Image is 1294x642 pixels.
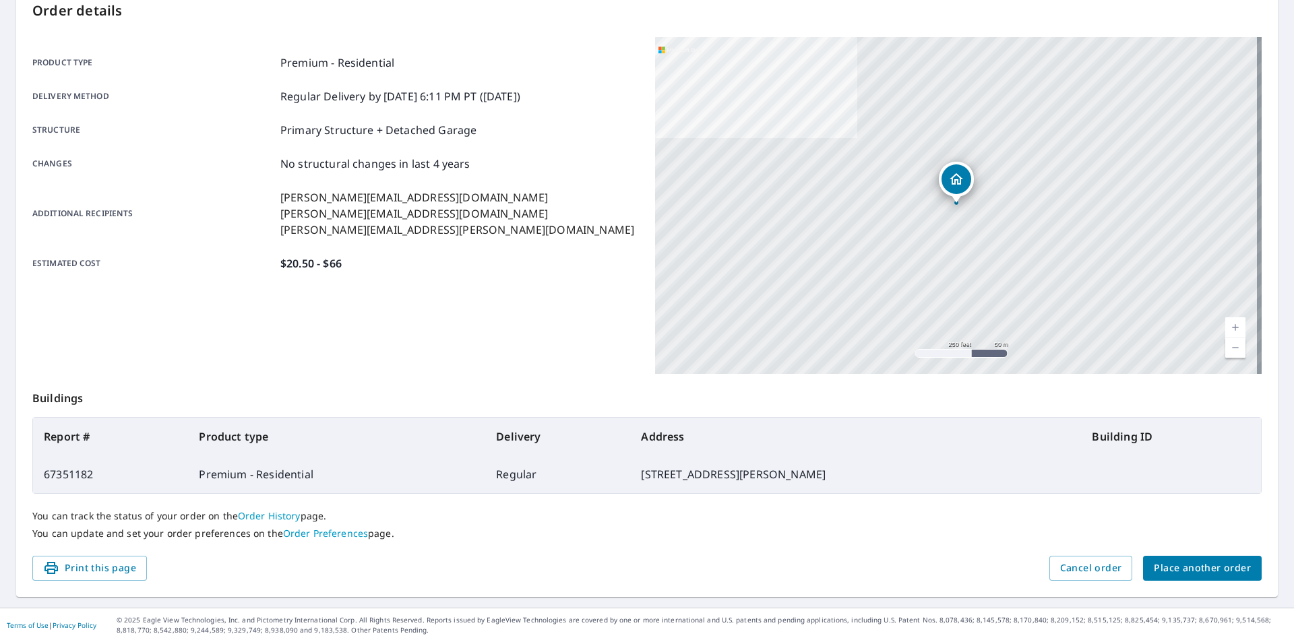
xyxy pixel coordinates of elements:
[280,205,634,222] p: [PERSON_NAME][EMAIL_ADDRESS][DOMAIN_NAME]
[32,527,1262,540] p: You can update and set your order preferences on the page.
[280,222,634,238] p: [PERSON_NAME][EMAIL_ADDRESS][PERSON_NAME][DOMAIN_NAME]
[7,621,96,629] p: |
[7,620,49,630] a: Terms of Use
[32,55,275,71] p: Product type
[32,88,275,104] p: Delivery method
[1060,560,1122,577] span: Cancel order
[117,615,1287,635] p: © 2025 Eagle View Technologies, Inc. and Pictometry International Corp. All Rights Reserved. Repo...
[630,418,1081,455] th: Address
[485,455,630,493] td: Regular
[485,418,630,455] th: Delivery
[33,455,188,493] td: 67351182
[188,455,485,493] td: Premium - Residential
[280,156,470,172] p: No structural changes in last 4 years
[280,255,342,271] p: $20.50 - $66
[32,1,1262,21] p: Order details
[283,527,368,540] a: Order Preferences
[32,255,275,271] p: Estimated cost
[188,418,485,455] th: Product type
[32,510,1262,522] p: You can track the status of your order on the page.
[238,509,301,522] a: Order History
[630,455,1081,493] td: [STREET_ADDRESS][PERSON_NAME]
[1225,338,1245,358] a: Current Level 17, Zoom Out
[280,88,520,104] p: Regular Delivery by [DATE] 6:11 PM PT ([DATE])
[939,162,974,203] div: Dropped pin, building 1, Residential property, 5332 Enchanted Dr Weldon Spring, MO 63304
[32,156,275,172] p: Changes
[280,189,634,205] p: [PERSON_NAME][EMAIL_ADDRESS][DOMAIN_NAME]
[1143,556,1262,581] button: Place another order
[280,122,476,138] p: Primary Structure + Detached Garage
[1225,317,1245,338] a: Current Level 17, Zoom In
[32,189,275,238] p: Additional recipients
[32,122,275,138] p: Structure
[1049,556,1133,581] button: Cancel order
[1154,560,1251,577] span: Place another order
[32,556,147,581] button: Print this page
[32,374,1262,417] p: Buildings
[1081,418,1261,455] th: Building ID
[53,620,96,630] a: Privacy Policy
[43,560,136,577] span: Print this page
[280,55,394,71] p: Premium - Residential
[33,418,188,455] th: Report #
